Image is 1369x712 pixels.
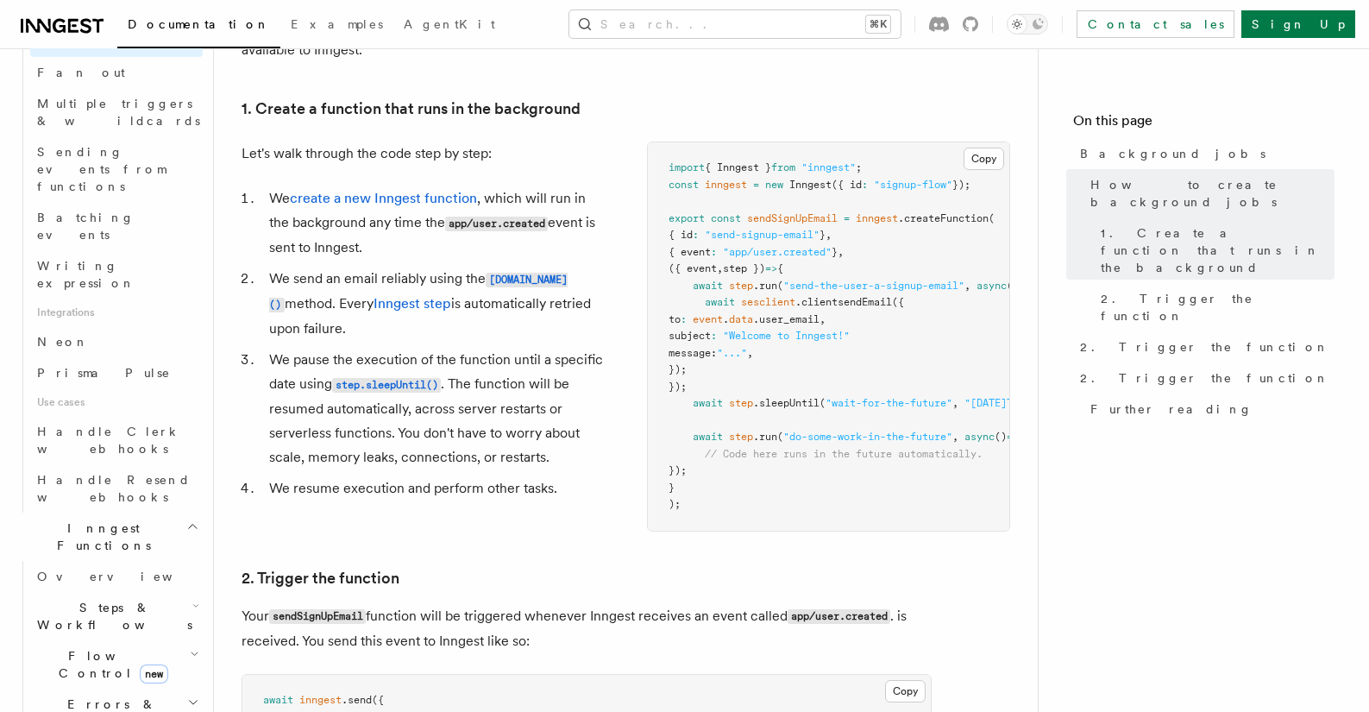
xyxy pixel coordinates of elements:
[989,212,995,224] span: (
[1007,431,1019,443] span: =>
[669,347,717,359] span: message:
[729,280,753,292] span: step
[1090,176,1334,211] span: How to create background jobs
[898,212,989,224] span: .createFunction
[669,212,705,224] span: export
[753,397,820,409] span: .sleepUntil
[1073,331,1334,362] a: 2. Trigger the function
[788,609,890,624] code: app/user.created
[280,5,393,47] a: Examples
[1094,283,1334,331] a: 2. Trigger the function
[741,296,795,308] span: sesclient
[952,397,958,409] span: ,
[669,330,711,342] span: subject
[717,262,723,274] span: ,
[844,212,850,224] span: =
[30,357,203,388] a: Prisma Pulse
[264,348,606,469] li: We pause the execution of the function until a specific date using . The function will be resumed...
[269,270,568,312] a: [DOMAIN_NAME]()
[569,10,901,38] button: Search...⌘K
[1080,338,1329,356] span: 2. Trigger the function
[332,375,441,392] a: step.sleepUntil()
[1007,14,1048,35] button: Toggle dark mode
[14,513,203,561] button: Inngest Functions
[866,16,890,33] kbd: ⌘K
[885,680,926,703] button: Copy
[669,363,687,375] span: });
[705,448,983,460] span: // Code here runs in the future automatically.
[264,476,606,501] li: We resume execution and perform other tasks.
[30,388,203,416] span: Use cases
[37,570,215,583] span: Overview
[856,212,898,224] span: inngest
[1094,217,1334,283] a: 1. Create a function that runs in the background
[1007,280,1019,292] span: ()
[693,313,723,325] span: event
[37,66,125,79] span: Fan out
[964,431,995,443] span: async
[681,313,687,325] span: :
[711,330,717,342] span: :
[753,431,777,443] span: .run
[874,179,952,191] span: "signup-flow"
[765,179,783,191] span: new
[820,397,826,409] span: (
[705,179,747,191] span: inngest
[30,592,203,640] button: Steps & Workflows
[669,464,687,476] span: });
[820,313,826,325] span: ,
[705,161,771,173] span: { Inngest }
[242,142,606,166] p: Let's walk through the code step by step:
[753,313,820,325] span: .user_email
[269,609,366,624] code: sendSignUpEmail
[777,262,783,274] span: {
[669,381,687,393] span: });
[783,431,952,443] span: "do-some-work-in-the-future"
[37,425,181,456] span: Handle Clerk webhooks
[832,246,838,258] span: }
[30,561,203,592] a: Overview
[765,262,777,274] span: =>
[299,694,342,706] span: inngest
[1080,369,1329,387] span: 2. Trigger the function
[1101,224,1334,276] span: 1. Create a function that runs in the background
[669,262,717,274] span: ({ event
[37,335,89,349] span: Neon
[964,148,1004,170] button: Copy
[290,190,477,206] a: create a new Inngest function
[952,179,970,191] span: });
[269,273,568,312] code: [DOMAIN_NAME]()
[753,280,777,292] span: .run
[1080,145,1265,162] span: Background jobs
[1073,138,1334,169] a: Background jobs
[717,347,747,359] span: "..."
[374,295,451,312] a: Inngest step
[723,313,729,325] span: .
[832,179,862,191] span: ({ id
[747,212,838,224] span: sendSignUpEmail
[372,694,384,706] span: ({
[693,280,723,292] span: await
[789,179,832,191] span: Inngest
[753,179,759,191] span: =
[264,267,606,341] li: We send an email reliably using the method. Every is automatically retried upon failure.
[30,464,203,513] a: Handle Resend webhooks
[693,431,723,443] span: await
[263,694,293,706] span: await
[128,17,270,31] span: Documentation
[964,397,1067,409] span: "[DATE]T16:30:00"
[37,366,171,380] span: Prisma Pulse
[30,88,203,136] a: Multiple triggers & wildcards
[669,229,693,241] span: { id
[995,431,1007,443] span: ()
[1241,10,1355,38] a: Sign Up
[445,217,548,231] code: app/user.created
[711,246,717,258] span: :
[693,397,723,409] span: await
[723,262,765,274] span: step })
[826,229,832,241] span: ,
[242,97,581,121] a: 1. Create a function that runs in the background
[1090,400,1253,418] span: Further reading
[711,212,741,224] span: const
[705,229,820,241] span: "send-signup-email"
